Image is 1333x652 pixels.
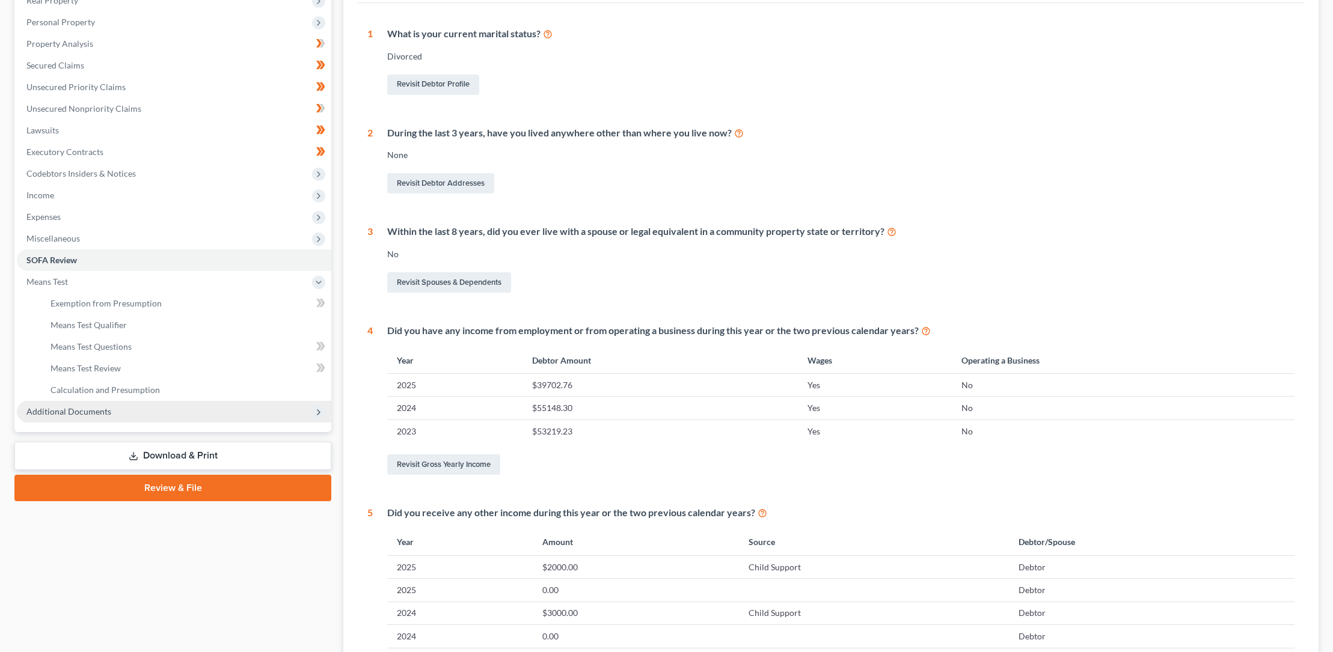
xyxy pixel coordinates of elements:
[533,579,739,602] td: 0.00
[26,212,61,222] span: Expenses
[387,625,532,648] td: 2024
[17,120,331,141] a: Lawsuits
[14,442,331,470] a: Download & Print
[387,602,532,624] td: 2024
[41,293,331,314] a: Exemption from Presumption
[26,82,126,92] span: Unsecured Priority Claims
[387,347,522,373] th: Year
[17,76,331,98] a: Unsecured Priority Claims
[387,27,1295,41] div: What is your current marital status?
[1009,625,1295,648] td: Debtor
[51,341,132,352] span: Means Test Questions
[798,397,952,419] td: Yes
[739,529,1009,555] th: Source
[26,255,77,265] span: SOFA Review
[522,419,797,442] td: $53219.23
[387,454,500,475] a: Revisit Gross Yearly Income
[387,50,1295,62] div: Divorced
[26,233,80,243] span: Miscellaneous
[367,324,373,477] div: 4
[26,17,95,27] span: Personal Property
[51,320,127,330] span: Means Test Qualifier
[41,379,331,401] a: Calculation and Presumption
[952,347,1295,373] th: Operating a Business
[952,397,1295,419] td: No
[798,347,952,373] th: Wages
[798,374,952,397] td: Yes
[522,347,797,373] th: Debtor Amount
[533,602,739,624] td: $3000.00
[387,529,532,555] th: Year
[533,625,739,648] td: 0.00
[1009,602,1295,624] td: Debtor
[387,579,532,602] td: 2025
[387,555,532,578] td: 2025
[17,33,331,55] a: Property Analysis
[739,602,1009,624] td: Child Support
[26,103,141,114] span: Unsecured Nonpriority Claims
[387,374,522,397] td: 2025
[26,190,54,200] span: Income
[387,324,1295,338] div: Did you have any income from employment or from operating a business during this year or the two ...
[367,225,373,295] div: 3
[387,75,479,95] a: Revisit Debtor Profile
[533,529,739,555] th: Amount
[522,374,797,397] td: $39702.76
[51,385,160,395] span: Calculation and Presumption
[51,363,121,373] span: Means Test Review
[26,276,68,287] span: Means Test
[26,125,59,135] span: Lawsuits
[367,27,373,97] div: 1
[387,506,1295,520] div: Did you receive any other income during this year or the two previous calendar years?
[26,147,103,157] span: Executory Contracts
[14,475,331,501] a: Review & File
[387,397,522,419] td: 2024
[17,249,331,271] a: SOFA Review
[26,168,136,178] span: Codebtors Insiders & Notices
[51,298,162,308] span: Exemption from Presumption
[387,248,1295,260] div: No
[17,141,331,163] a: Executory Contracts
[952,374,1295,397] td: No
[367,126,373,197] div: 2
[41,336,331,358] a: Means Test Questions
[17,98,331,120] a: Unsecured Nonpriority Claims
[387,149,1295,161] div: None
[41,358,331,379] a: Means Test Review
[1009,555,1295,578] td: Debtor
[533,555,739,578] td: $2000.00
[17,55,331,76] a: Secured Claims
[952,419,1295,442] td: No
[41,314,331,336] a: Means Test Qualifier
[26,60,84,70] span: Secured Claims
[739,555,1009,578] td: Child Support
[387,419,522,442] td: 2023
[1009,529,1295,555] th: Debtor/Spouse
[387,173,494,193] a: Revisit Debtor Addresses
[387,225,1295,239] div: Within the last 8 years, did you ever live with a spouse or legal equivalent in a community prope...
[798,419,952,442] td: Yes
[387,126,1295,140] div: During the last 3 years, have you lived anywhere other than where you live now?
[522,397,797,419] td: $55148.30
[387,272,511,293] a: Revisit Spouses & Dependents
[26,406,111,416] span: Additional Documents
[1009,579,1295,602] td: Debtor
[26,38,93,49] span: Property Analysis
